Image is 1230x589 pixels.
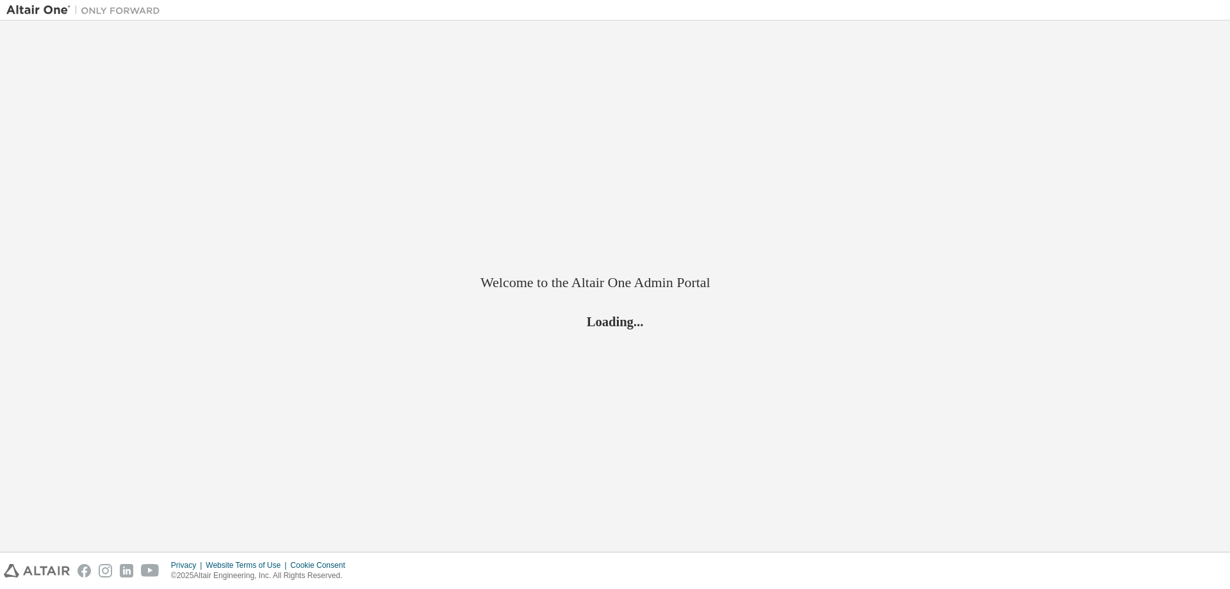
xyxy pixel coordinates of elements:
[171,570,353,581] p: © 2025 Altair Engineering, Inc. All Rights Reserved.
[4,564,70,577] img: altair_logo.svg
[6,4,167,17] img: Altair One
[171,560,206,570] div: Privacy
[480,313,750,329] h2: Loading...
[141,564,160,577] img: youtube.svg
[480,274,750,292] h2: Welcome to the Altair One Admin Portal
[206,560,290,570] div: Website Terms of Use
[78,564,91,577] img: facebook.svg
[99,564,112,577] img: instagram.svg
[120,564,133,577] img: linkedin.svg
[290,560,352,570] div: Cookie Consent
